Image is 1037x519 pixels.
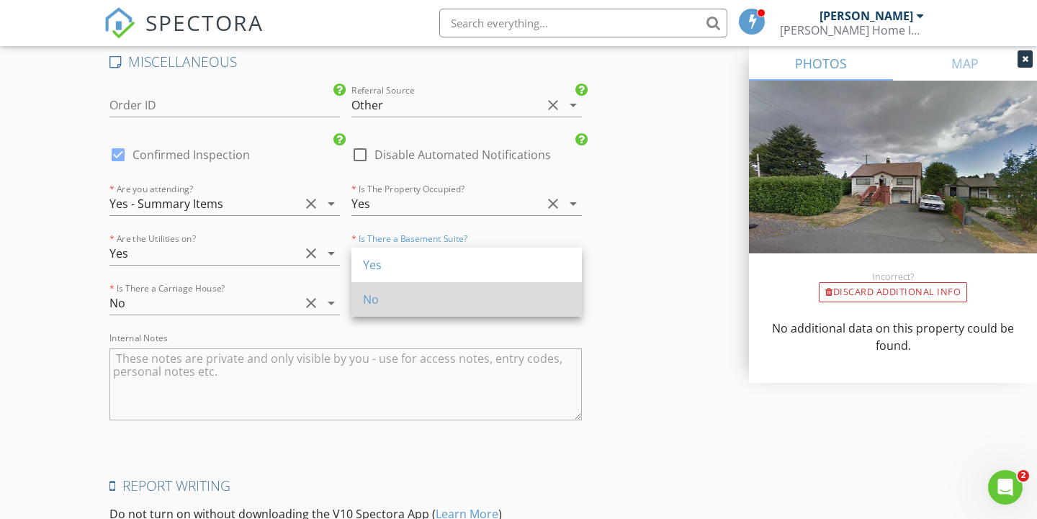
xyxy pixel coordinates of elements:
[988,470,1023,505] iframe: Intercom live chat
[104,19,264,50] a: SPECTORA
[439,9,727,37] input: Search everything...
[749,81,1037,288] img: streetview
[374,148,551,162] label: Disable Automated Notifications
[109,53,582,71] h4: MISCELLANEOUS
[780,23,924,37] div: Davies Home Inspection
[351,197,370,210] div: Yes
[302,245,320,262] i: clear
[109,197,223,210] div: Yes - Summary Items
[133,148,250,162] label: Confirmed Inspection
[323,294,340,312] i: arrow_drop_down
[302,294,320,312] i: clear
[109,247,128,260] div: Yes
[544,195,562,212] i: clear
[104,7,135,39] img: The Best Home Inspection Software - Spectora
[323,245,340,262] i: arrow_drop_down
[749,46,893,81] a: PHOTOS
[819,282,967,302] div: Discard Additional info
[145,7,264,37] span: SPECTORA
[109,348,582,420] textarea: Internal Notes
[565,96,582,114] i: arrow_drop_down
[109,297,125,310] div: No
[893,46,1037,81] a: MAP
[544,96,562,114] i: clear
[766,320,1020,354] p: No additional data on this property could be found.
[565,195,582,212] i: arrow_drop_down
[363,256,570,274] div: Yes
[565,245,582,262] i: arrow_drop_down
[351,99,383,112] div: Other
[109,477,582,495] h4: Report Writing
[302,195,320,212] i: clear
[323,195,340,212] i: arrow_drop_down
[363,291,570,308] div: No
[820,9,913,23] div: [PERSON_NAME]
[1018,470,1029,482] span: 2
[749,271,1037,282] div: Incorrect?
